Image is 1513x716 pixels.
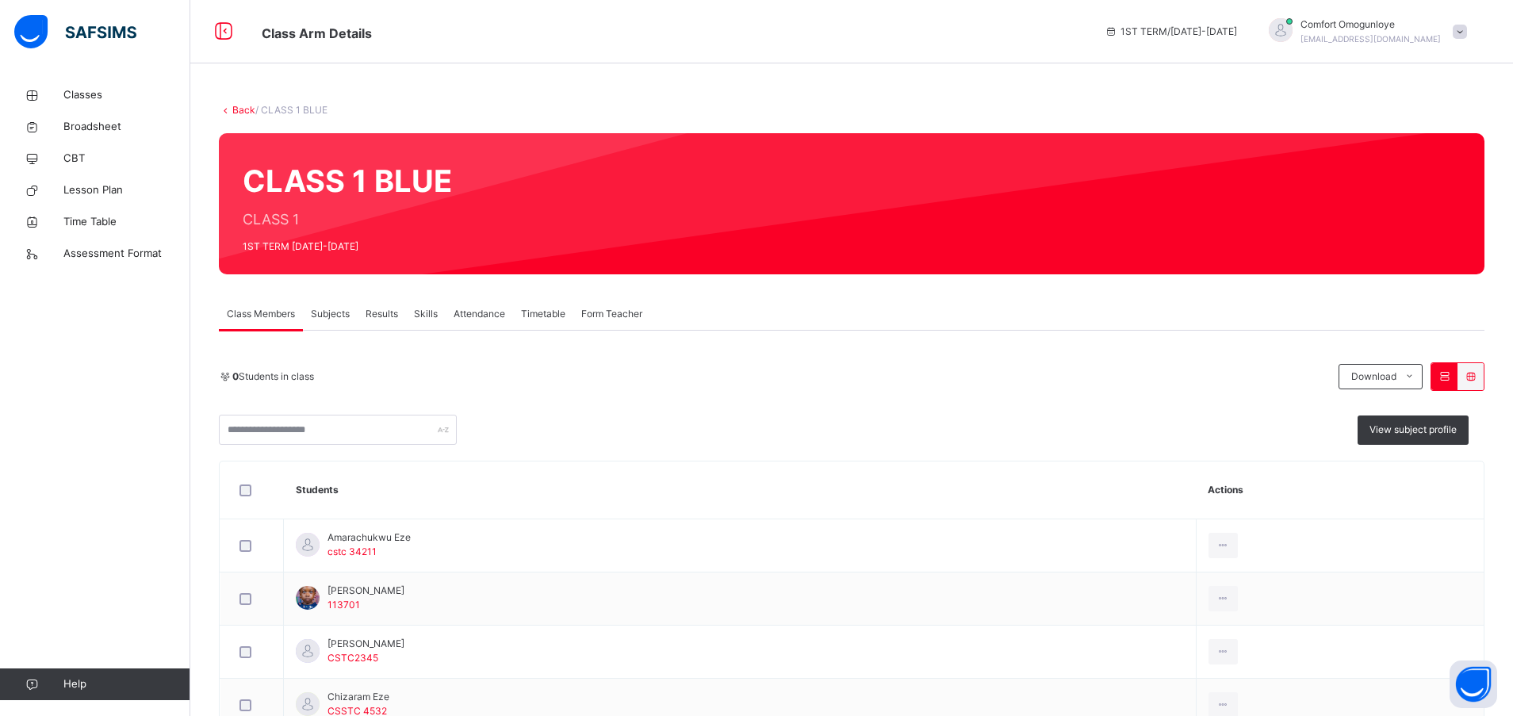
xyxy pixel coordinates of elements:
span: Lesson Plan [63,182,190,198]
span: Download [1351,369,1396,384]
span: Time Table [63,214,190,230]
span: View subject profile [1369,423,1457,437]
img: safsims [14,15,136,48]
a: Back [232,104,255,116]
span: cstc 34211 [327,546,377,557]
span: [PERSON_NAME] [327,637,404,651]
span: [EMAIL_ADDRESS][DOMAIN_NAME] [1300,34,1441,44]
span: Class Arm Details [262,25,372,41]
span: Assessment Format [63,246,190,262]
span: Subjects [311,307,350,321]
div: ComfortOmogunloye [1253,17,1475,46]
b: 0 [232,370,239,382]
span: Classes [63,87,190,103]
button: Open asap [1450,660,1497,708]
span: [PERSON_NAME] [327,584,404,598]
th: Actions [1196,461,1484,519]
span: Students in class [232,369,314,384]
span: Class Members [227,307,295,321]
span: Attendance [454,307,505,321]
span: CBT [63,151,190,167]
span: Comfort Omogunloye [1300,17,1441,32]
th: Students [284,461,1197,519]
span: session/term information [1105,25,1237,39]
span: Results [366,307,398,321]
span: 113701 [327,599,360,611]
span: Form Teacher [581,307,642,321]
span: Amarachukwu Eze [327,530,411,545]
span: Timetable [521,307,565,321]
span: Skills [414,307,438,321]
span: Chizaram Eze [327,690,389,704]
span: Broadsheet [63,119,190,135]
span: CSTC2345 [327,652,378,664]
span: / CLASS 1 BLUE [255,104,327,116]
span: Help [63,676,190,692]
